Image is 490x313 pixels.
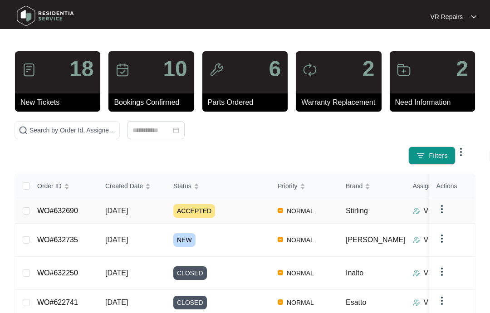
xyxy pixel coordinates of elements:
span: Order ID [37,181,62,191]
input: Search by Order Id, Assignee Name, Customer Name, Brand and Model [29,125,116,135]
p: VR Repairs [424,268,461,279]
a: WO#632690 [37,207,78,215]
span: [DATE] [105,298,128,306]
img: icon [209,63,224,77]
span: Created Date [105,181,143,191]
p: VR Repairs [424,297,461,308]
span: NORMAL [283,205,318,216]
img: Vercel Logo [278,270,283,275]
p: Warranty Replacement [301,97,381,108]
img: Vercel Logo [278,237,283,242]
img: dropdown arrow [436,266,447,277]
img: Vercel Logo [278,299,283,305]
span: Filters [429,151,448,161]
img: icon [22,63,36,77]
p: VR Repairs [424,235,461,245]
p: 2 [363,58,375,80]
span: Stirling [346,207,368,215]
span: NORMAL [283,235,318,245]
p: 10 [163,58,187,80]
th: Brand [338,174,406,198]
p: 6 [269,58,281,80]
th: Status [166,174,270,198]
span: Status [173,181,191,191]
span: ACCEPTED [173,204,215,218]
img: dropdown arrow [471,15,476,19]
p: VR Repairs [424,205,461,216]
button: filter iconFilters [408,147,456,165]
span: NORMAL [283,297,318,308]
span: Assignee [413,181,439,191]
th: Priority [270,174,338,198]
p: VR Repairs [430,12,463,21]
span: Priority [278,181,298,191]
img: dropdown arrow [436,295,447,306]
img: icon [303,63,317,77]
p: Bookings Confirmed [114,97,194,108]
img: Assigner Icon [413,269,420,277]
img: Assigner Icon [413,207,420,215]
img: dropdown arrow [436,233,447,244]
img: search-icon [19,126,28,135]
span: [DATE] [105,236,128,244]
a: WO#622741 [37,298,78,306]
img: Assigner Icon [413,236,420,244]
a: WO#632735 [37,236,78,244]
img: dropdown arrow [436,204,447,215]
span: [DATE] [105,269,128,277]
span: NEW [173,233,196,247]
span: [DATE] [105,207,128,215]
p: Need Information [395,97,475,108]
span: Inalto [346,269,363,277]
img: residentia service logo [14,2,77,29]
th: Actions [429,174,475,198]
th: Created Date [98,174,166,198]
p: 18 [69,58,93,80]
span: CLOSED [173,266,207,280]
img: filter icon [416,151,425,160]
img: Assigner Icon [413,299,420,306]
th: Order ID [30,174,98,198]
img: Vercel Logo [278,208,283,213]
p: Parts Ordered [208,97,288,108]
img: icon [397,63,411,77]
span: Brand [346,181,363,191]
img: dropdown arrow [456,147,466,157]
p: 2 [456,58,468,80]
span: NORMAL [283,268,318,279]
img: icon [115,63,130,77]
span: Esatto [346,298,366,306]
a: WO#632250 [37,269,78,277]
p: New Tickets [20,97,100,108]
span: [PERSON_NAME] [346,236,406,244]
span: CLOSED [173,296,207,309]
